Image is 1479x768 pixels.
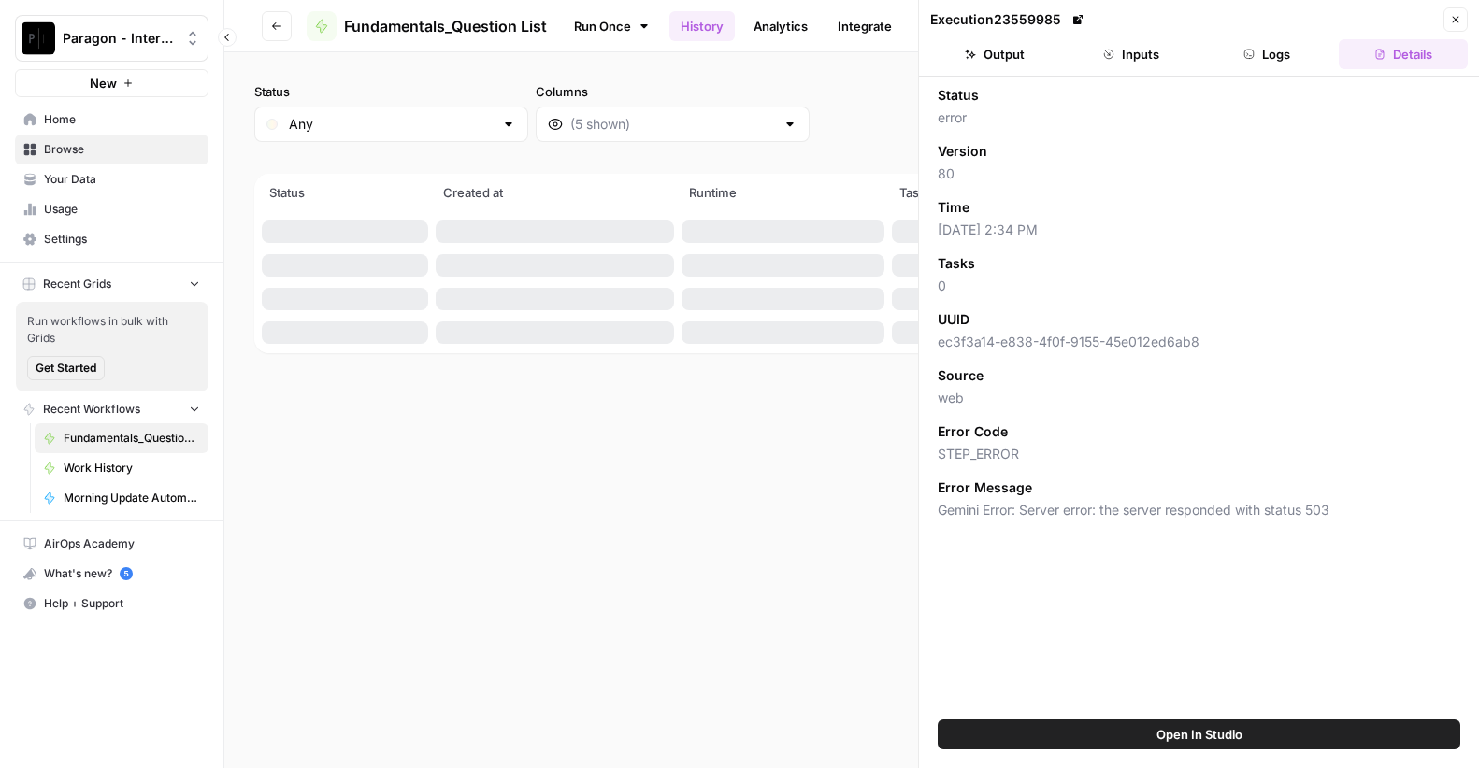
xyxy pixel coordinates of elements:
[44,111,200,128] span: Home
[1156,725,1242,744] span: Open In Studio
[64,460,200,476] span: Work History
[15,194,208,224] a: Usage
[44,141,200,158] span: Browse
[938,333,1460,351] span: ec3f3a14-e838-4f0f-9155-45e012ed6ab8
[123,569,128,578] text: 5
[44,231,200,248] span: Settings
[15,15,208,62] button: Workspace: Paragon - Internal Usage
[22,21,55,55] img: Paragon - Internal Usage Logo
[562,10,662,42] a: Run Once
[15,105,208,135] a: Home
[938,277,946,293] a: 0
[938,445,1460,463] span: STEP_ERROR
[27,313,197,347] span: Run workflows in bulk with Grids
[120,567,133,580] a: 5
[258,174,432,215] th: Status
[43,401,140,418] span: Recent Workflows
[15,395,208,423] button: Recent Workflows
[938,108,1460,127] span: error
[63,29,176,48] span: Paragon - Internal Usage
[826,11,903,41] a: Integrate
[432,174,679,215] th: Created at
[27,356,105,380] button: Get Started
[15,164,208,194] a: Your Data
[938,220,1460,239] span: [DATE] 2:34 PM
[669,11,735,41] a: History
[930,10,1087,29] div: Execution 23559985
[307,11,547,41] a: Fundamentals_Question List
[1339,39,1468,69] button: Details
[15,270,208,298] button: Recent Grids
[938,142,987,161] span: Version
[44,535,200,552] span: AirOps Academy
[43,276,111,292] span: Recent Grids
[44,595,200,612] span: Help + Support
[15,529,208,559] a: AirOps Academy
[15,559,208,589] button: What's new? 5
[15,589,208,619] button: Help + Support
[742,11,819,41] a: Analytics
[44,171,200,188] span: Your Data
[938,254,975,273] span: Tasks
[938,86,979,105] span: Status
[930,39,1059,69] button: Output
[16,560,208,588] div: What's new?
[15,135,208,164] a: Browse
[289,115,494,134] input: Any
[938,478,1032,497] span: Error Message
[888,174,1054,215] th: Tasks
[344,15,547,37] span: Fundamentals_Question List
[44,201,200,218] span: Usage
[1203,39,1332,69] button: Logs
[35,453,208,483] a: Work History
[35,423,208,453] a: Fundamentals_Question List
[938,310,969,329] span: UUID
[938,164,1460,183] span: 80
[64,490,200,506] span: Morning Update Automation
[570,115,775,134] input: (5 shown)
[15,69,208,97] button: New
[36,360,96,377] span: Get Started
[1067,39,1196,69] button: Inputs
[64,430,200,447] span: Fundamentals_Question List
[35,483,208,513] a: Morning Update Automation
[536,82,810,101] label: Columns
[90,74,117,92] span: New
[938,422,1008,441] span: Error Code
[15,224,208,254] a: Settings
[938,198,969,217] span: Time
[938,501,1460,519] span: Gemini Error: Server error: the server responded with status 503
[938,719,1460,749] button: Open In Studio
[938,389,1460,407] span: web
[678,174,888,215] th: Runtime
[938,366,984,385] span: Source
[254,82,528,101] label: Status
